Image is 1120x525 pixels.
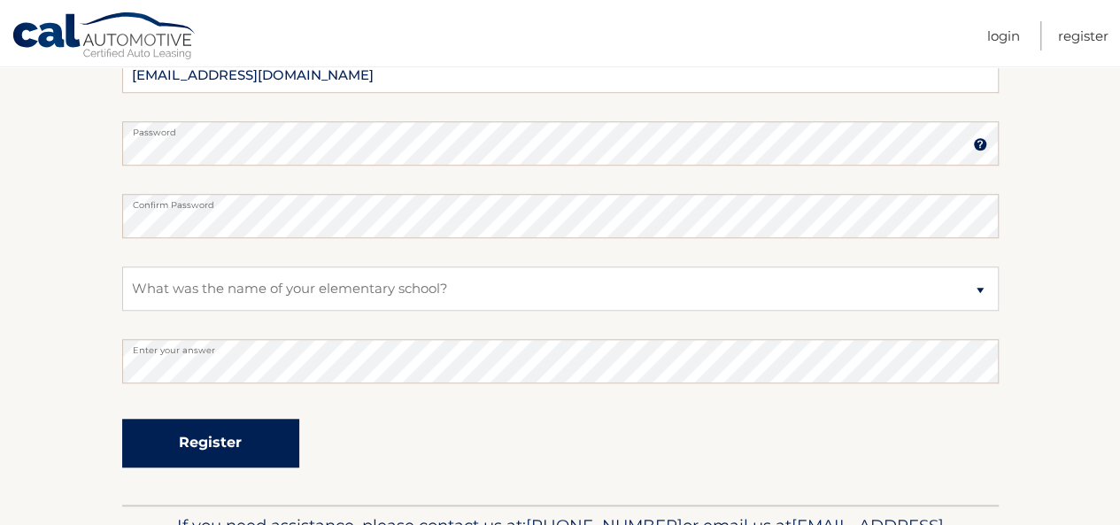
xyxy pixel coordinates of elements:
[122,419,299,467] button: Register
[122,49,999,93] input: Email
[1058,21,1108,50] a: Register
[987,21,1020,50] a: Login
[973,137,987,151] img: tooltip.svg
[12,12,197,63] a: Cal Automotive
[122,339,999,353] label: Enter your answer
[122,194,999,208] label: Confirm Password
[122,121,999,135] label: Password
